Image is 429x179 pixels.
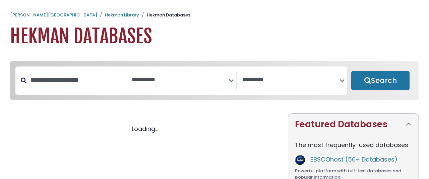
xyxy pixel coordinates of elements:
[139,12,190,18] li: Hekman Databases
[105,12,139,18] a: Hekman Library
[10,25,419,48] h1: Hekman Databases
[10,124,280,133] div: Loading...
[242,77,340,84] textarea: Search
[132,77,229,84] textarea: Search
[10,61,419,100] nav: Search filters
[310,155,397,164] a: EBSCOhost (50+ Databases)
[10,12,97,18] a: [PERSON_NAME][GEOGRAPHIC_DATA]
[10,12,419,18] nav: breadcrumb
[26,75,126,86] input: Search database by title or keyword
[288,114,419,135] button: Featured Databases
[295,140,412,149] p: The most frequently-used databases
[351,71,410,90] button: Submit for Search Results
